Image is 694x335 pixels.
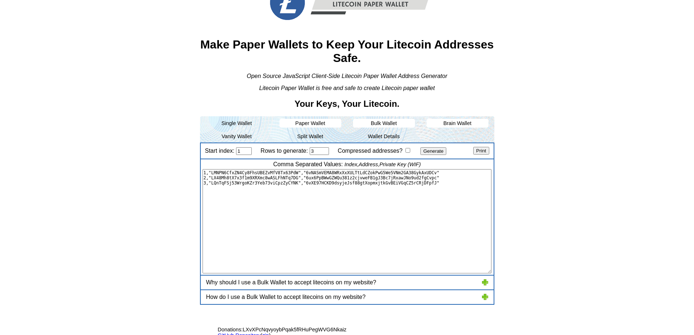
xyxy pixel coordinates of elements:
[200,117,274,130] li: Single Wallet
[427,119,489,128] li: Brain Wallet
[473,147,489,155] input: Print
[206,294,366,300] span: How do I use a Bulk Wallet to accept litecoins on my website?
[273,161,343,167] span: Comma Separated Values:
[279,119,341,128] li: Paper Wallet
[347,130,421,143] li: Wallet Details
[200,73,494,79] div: Open Source JavaScript Client-Side Litecoin Paper Wallet Address Generator
[218,327,243,332] span: Donations:
[206,279,376,285] span: Why should I use a Bulk Wallet to accept litecoins on my website?
[353,119,415,128] li: Bulk Wallet
[205,148,235,154] label: Start index:
[200,38,494,65] h1: Make Paper Wallets to Keep Your Litecoin Addresses Safe.
[344,161,421,167] span: Index,Address,Private Key (WIF)
[200,99,494,109] h2: Your Keys, Your Litecoin.
[274,130,347,143] li: Split Wallet
[260,148,308,154] label: Rows to generate:
[420,147,447,155] input: Generate
[338,148,403,154] label: Compressed addresses?
[211,327,382,332] span: LXvXPcNqvyoybPqak5fRHuPegWVG6Nkaiz
[200,130,274,143] li: Vanity Wallet
[200,85,494,91] div: Litecoin Paper Wallet is free and safe to create Litecoin paper wallet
